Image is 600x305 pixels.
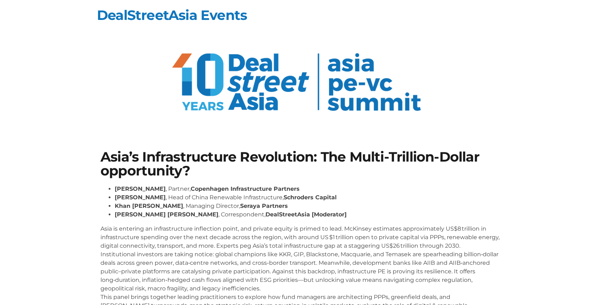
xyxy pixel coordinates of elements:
[240,203,288,209] strong: Seraya Partners
[97,7,247,23] a: DealStreetAsia Events
[115,203,183,209] strong: Khan [PERSON_NAME]
[115,210,500,219] li: , Correspondent,
[115,185,500,193] li: , Partner,
[115,185,166,192] strong: [PERSON_NAME]
[284,194,337,201] strong: Schroders Capital
[115,193,500,202] li: , Head of China Renewable Infrastructure,
[100,150,500,178] h1: Asia’s Infrastructure Revolution: The Multi-Trillion-Dollar opportunity?
[115,202,500,210] li: , Managing Director,
[191,185,300,192] strong: Copenhagen Infrastructure Partners
[115,211,218,218] strong: [PERSON_NAME] [PERSON_NAME]
[115,194,166,201] strong: [PERSON_NAME]
[265,211,347,218] strong: DealStreetAsia [Moderator]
